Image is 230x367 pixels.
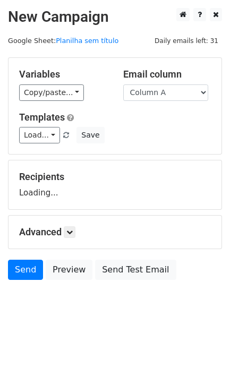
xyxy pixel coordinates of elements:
a: Copy/paste... [19,84,84,101]
div: Loading... [19,171,211,199]
a: Daily emails left: 31 [151,37,222,45]
h5: Email column [123,69,211,80]
a: Send [8,260,43,280]
a: Load... [19,127,60,143]
h2: New Campaign [8,8,222,26]
h5: Variables [19,69,107,80]
button: Save [76,127,104,143]
a: Templates [19,112,65,123]
span: Daily emails left: 31 [151,35,222,47]
a: Preview [46,260,92,280]
a: Send Test Email [95,260,176,280]
h5: Recipients [19,171,211,183]
h5: Advanced [19,226,211,238]
a: Planilha sem título [56,37,118,45]
small: Google Sheet: [8,37,118,45]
